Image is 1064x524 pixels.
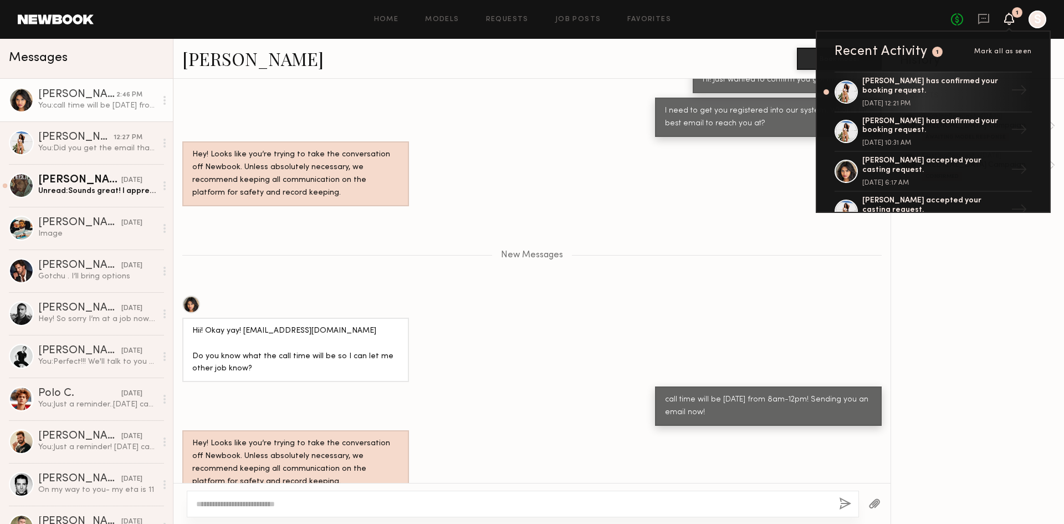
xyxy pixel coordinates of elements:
div: [DATE] [121,261,142,271]
div: Hey! Looks like you’re trying to take the conversation off Newbook. Unless absolutely necessary, ... [192,149,399,200]
div: Unread: Sounds great! I appreciate it! Have a great evening! [38,186,156,196]
a: [PERSON_NAME] accepted your casting request.[DATE] 6:17 AM→ [835,152,1032,192]
div: 12:27 PM [114,133,142,143]
a: Home [374,16,399,23]
span: New Messages [501,251,563,260]
div: [PERSON_NAME] [38,345,121,357]
div: [DATE] [121,303,142,314]
div: → [1006,157,1032,186]
div: [PERSON_NAME] [38,431,121,442]
a: Models [425,16,459,23]
div: I need to get you registered into our system. What is the best email to reach you at? [665,105,872,130]
div: [PERSON_NAME] [38,217,121,228]
div: [PERSON_NAME] has confirmed your booking request. [862,117,1006,136]
div: Recent Activity [835,45,928,58]
div: You: call time will be [DATE] from 8am-12pm! Sending you an email now! [38,100,156,111]
a: Requests [486,16,529,23]
div: [DATE] [121,218,142,228]
div: 1 [1016,10,1019,16]
a: Job Posts [555,16,601,23]
div: Image [38,228,156,239]
a: S [1029,11,1046,28]
div: [DATE] [121,474,142,485]
div: [DATE] 10:31 AM [862,140,1006,146]
span: Mark all as seen [974,48,1032,55]
div: [DATE] [121,346,142,357]
div: Polo C. [38,388,121,399]
a: [PERSON_NAME] accepted your casting request.→ [835,192,1032,232]
div: [DATE] [121,175,142,186]
div: [PERSON_NAME] [38,474,121,485]
div: [PERSON_NAME] [38,260,121,271]
div: 2:46 PM [116,90,142,100]
div: You: Just a reminder..[DATE] casting will be at [STREET_ADDRESS] [38,399,156,410]
div: [PERSON_NAME] accepted your casting request. [862,156,1006,175]
div: [DATE] [121,431,142,442]
div: Hey! So sorry I’m at a job now. I can do after 8pm or [DATE] anytime [38,314,156,324]
div: [DATE] 6:17 AM [862,180,1006,186]
div: → [1006,78,1032,106]
a: Book model [797,53,882,63]
a: [PERSON_NAME] has confirmed your booking request.[DATE] 12:21 PM→ [835,72,1032,113]
div: [PERSON_NAME] [38,303,121,314]
a: Favorites [627,16,671,23]
div: 1 [936,49,939,55]
div: Hey! Looks like you’re trying to take the conversation off Newbook. Unless absolutely necessary, ... [192,437,399,489]
div: [PERSON_NAME] [38,175,121,186]
div: → [1006,117,1032,146]
div: → [1006,197,1032,226]
a: [PERSON_NAME] [182,47,324,70]
div: On my way to you- my eta is 11 [38,485,156,495]
div: You: Did you get the email that I sent you? [38,143,156,154]
div: [PERSON_NAME] accepted your casting request. [862,196,1006,215]
div: call time will be [DATE] from 8am-12pm! Sending you an email now! [665,394,872,419]
div: You: Just a reminder! [DATE] casting will be at [STREET_ADDRESS] [38,442,156,452]
div: Gotchu . I’ll bring options [38,271,156,282]
div: [PERSON_NAME] [38,89,116,100]
div: You: Perfect!!! We'll talk to you at 2pm! [38,357,156,367]
span: Messages [9,52,68,64]
div: Hi! Just wanted to confirm you got the booking! [703,74,872,87]
div: Hii! Okay yay! [EMAIL_ADDRESS][DOMAIN_NAME] Do you know what the call time will be so I can let m... [192,325,399,376]
div: [DATE] [121,389,142,399]
div: [DATE] 12:21 PM [862,100,1006,107]
button: Book model [797,48,882,70]
div: [PERSON_NAME] [38,132,114,143]
a: [PERSON_NAME] has confirmed your booking request.[DATE] 10:31 AM→ [835,113,1032,152]
div: [PERSON_NAME] has confirmed your booking request. [862,77,1006,96]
